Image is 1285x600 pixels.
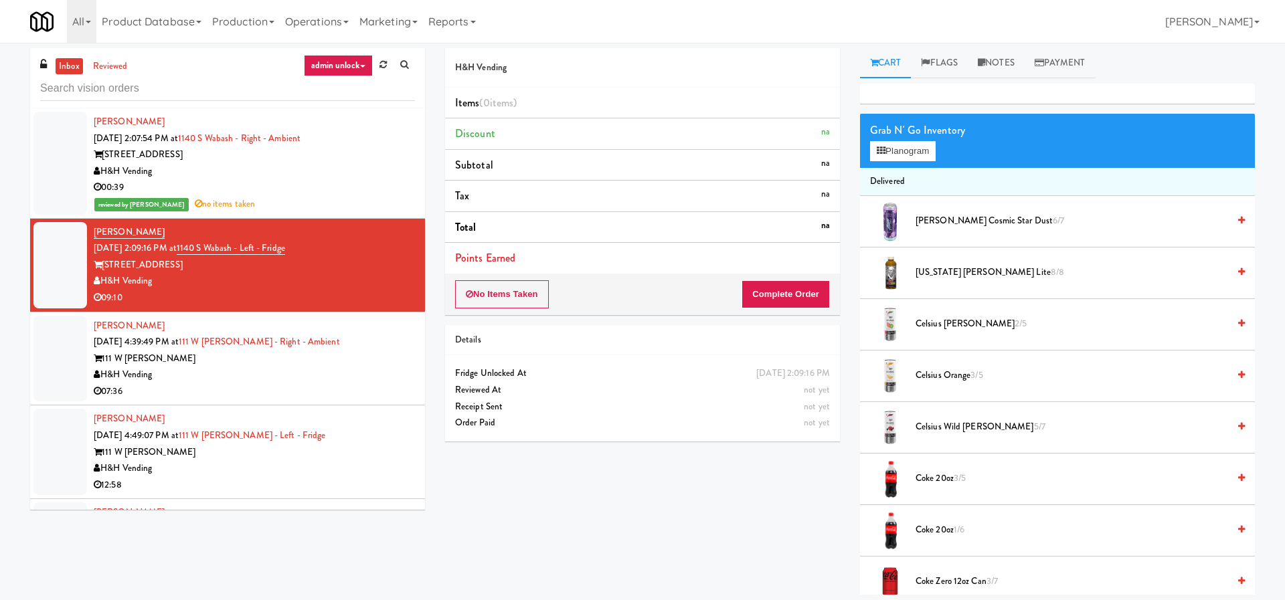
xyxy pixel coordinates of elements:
div: H&H Vending [94,367,415,383]
div: H&H Vending [94,460,415,477]
li: [PERSON_NAME][DATE] 2:07:54 PM at1140 S Wabash - Right - Ambient[STREET_ADDRESS]H&H Vending00:39r... [30,108,425,219]
div: 07:36 [94,383,415,400]
span: Subtotal [455,157,493,173]
span: Points Earned [455,250,515,266]
div: Celsius Wild [PERSON_NAME]5/7 [910,419,1245,435]
span: [DATE] 2:09:16 PM at [94,241,177,254]
div: Coke Zero 12oz can3/7 [910,573,1245,590]
span: 3/7 [987,575,998,587]
span: [DATE] 2:07:54 PM at [94,132,178,144]
a: Cart [860,48,912,78]
span: 1/6 [954,523,964,536]
span: [US_STATE] [PERSON_NAME] Lite [916,264,1228,281]
a: 1140 S Wabash - Left - Fridge [177,241,285,255]
a: [PERSON_NAME] [94,412,165,425]
div: 111 W [PERSON_NAME] [94,444,415,461]
span: [DATE] 4:39:49 PM at [94,335,179,348]
div: [PERSON_NAME] Cosmic Star Dust6/7 [910,213,1245,229]
div: Receipt Sent [455,399,830,415]
a: Flags [911,48,968,78]
span: not yet [804,400,830,413]
input: Search vision orders [40,76,415,101]
div: Celsius Orange3/5 [910,367,1245,384]
span: Coke Zero 12oz can [916,573,1228,590]
a: 111 W [PERSON_NAME] - Left - Fridge [179,429,326,441]
div: [DATE] 2:09:16 PM [756,365,830,382]
div: 111 W [PERSON_NAME] [94,351,415,367]
div: Celsius [PERSON_NAME]2/5 [910,316,1245,332]
div: na [821,217,830,234]
span: [DATE] 4:49:07 PM at [94,429,179,441]
div: Order Paid [455,415,830,431]
div: Details [455,332,830,348]
span: Celsius [PERSON_NAME] [916,316,1228,332]
a: [PERSON_NAME] [94,115,165,128]
a: [PERSON_NAME] [94,225,165,239]
a: inbox [56,58,83,75]
li: [PERSON_NAME][DATE] 2:09:16 PM at1140 S Wabash - Left - Fridge[STREET_ADDRESS]H&H Vending09:10 [30,219,425,312]
span: Celsius Wild [PERSON_NAME] [916,419,1228,435]
button: Complete Order [742,280,830,308]
div: Coke 20oz3/5 [910,470,1245,487]
h5: H&H Vending [455,63,830,73]
span: 6/7 [1053,214,1064,227]
div: [STREET_ADDRESS] [94,146,415,163]
li: [PERSON_NAME][DATE] 4:49:07 PM at111 W [PERSON_NAME] - Left - Fridge111 W [PERSON_NAME]H&H Vendin... [30,405,425,499]
div: H&H Vending [94,273,415,290]
div: [STREET_ADDRESS] [94,257,415,274]
div: na [821,124,830,140]
li: Delivered [860,168,1255,196]
a: 1140 S Wabash - Right - Ambient [178,132,301,144]
span: [PERSON_NAME] Cosmic Star Dust [916,213,1228,229]
span: Tax [455,188,469,203]
div: na [821,186,830,203]
div: H&H Vending [94,163,415,180]
a: 111 W [PERSON_NAME] - Right - Ambient [179,335,340,348]
span: Discount [455,126,495,141]
a: reviewed [90,58,131,75]
span: reviewed by [PERSON_NAME] [94,198,189,211]
div: Coke 20oz1/6 [910,522,1245,538]
span: not yet [804,383,830,396]
span: Coke 20oz [916,470,1228,487]
img: Micromart [30,10,54,33]
a: [PERSON_NAME] [94,506,165,518]
span: Celsius Orange [916,367,1228,384]
button: Planogram [870,141,936,161]
span: Coke 20oz [916,522,1228,538]
a: admin unlock [304,55,373,76]
span: (0 ) [479,95,517,110]
a: [PERSON_NAME] [94,319,165,332]
div: na [821,155,830,172]
a: Notes [968,48,1025,78]
div: Fridge Unlocked At [455,365,830,382]
span: 8/8 [1051,266,1064,278]
li: [PERSON_NAME][DATE] 4:57:20 PM atOffice Cabinet LeftMicromart Testing 1Micromart Testing00:14 [30,499,425,593]
span: 2/5 [1015,317,1027,330]
div: 12:58 [94,477,415,494]
button: No Items Taken [455,280,549,308]
span: Total [455,219,477,235]
span: Items [455,95,517,110]
div: [US_STATE] [PERSON_NAME] Lite8/8 [910,264,1245,281]
div: 00:39 [94,179,415,196]
span: 5/7 [1034,420,1045,433]
span: no items taken [195,197,256,210]
div: Reviewed At [455,382,830,399]
span: not yet [804,416,830,429]
span: 3/5 [970,369,982,381]
div: Grab N' Go Inventory [870,120,1245,140]
span: 3/5 [954,472,966,484]
div: 09:10 [94,290,415,306]
ng-pluralize: items [490,95,514,110]
a: Payment [1025,48,1096,78]
li: [PERSON_NAME][DATE] 4:39:49 PM at111 W [PERSON_NAME] - Right - Ambient111 W [PERSON_NAME]H&H Vend... [30,312,425,406]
